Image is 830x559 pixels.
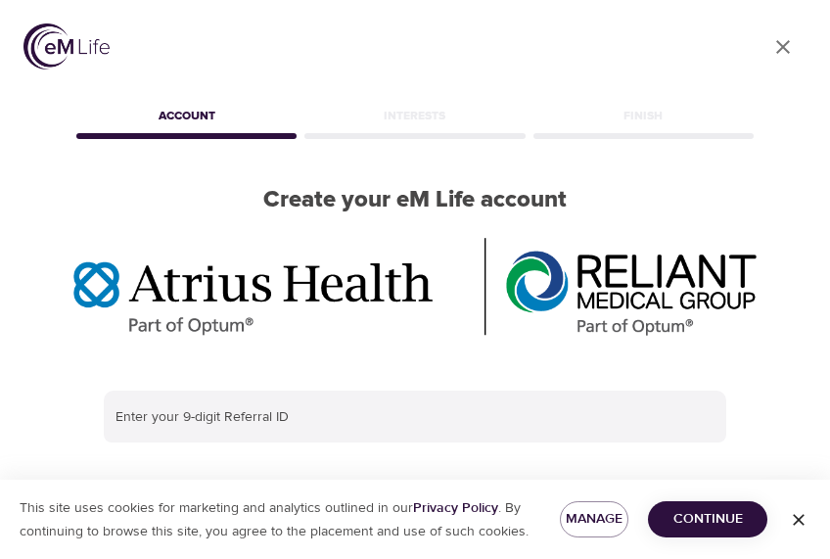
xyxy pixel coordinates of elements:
img: logo [23,23,110,70]
a: close [760,23,807,70]
h2: Create your eM Life account [72,186,758,214]
img: Optum%20MA_AtriusReliant.png [73,238,757,336]
button: Continue [648,501,767,537]
span: Continue [664,507,752,532]
button: Manage [560,501,628,537]
a: Privacy Policy [413,499,498,517]
span: Manage [576,507,613,532]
